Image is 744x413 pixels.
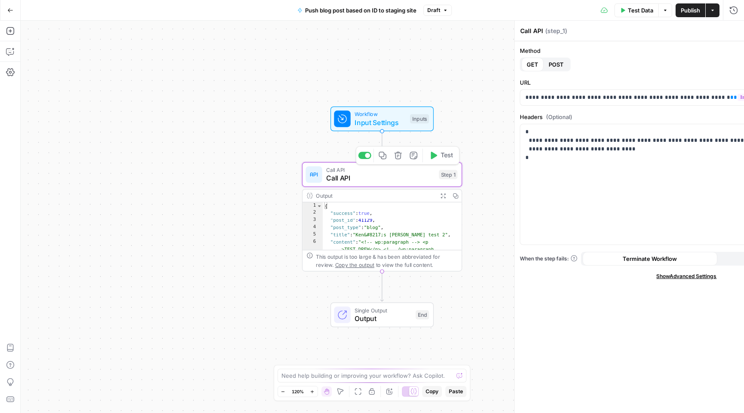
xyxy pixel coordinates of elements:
button: Test Data [614,3,658,17]
button: Push blog post based on ID to staging site [292,3,422,17]
span: Test Data [628,6,653,15]
div: 2 [303,210,323,217]
span: Draft [427,6,440,14]
span: Publish [681,6,700,15]
span: Workflow [355,110,406,118]
div: 5 [303,231,323,239]
div: WorkflowInput SettingsInputs [302,107,462,132]
span: Call API [326,173,435,184]
span: POST [549,60,564,69]
div: 3 [303,217,323,224]
textarea: Call API [520,27,543,35]
div: This output is too large & has been abbreviated for review. to view the full content. [316,252,457,269]
button: Publish [676,3,705,17]
div: 1 [303,202,323,210]
div: Single OutputOutputEnd [302,303,462,327]
span: Terminate Workflow [623,254,677,263]
div: Call APICall APIStep 1TestOutput{ "success":true, "post_id":41129, "post_type":"blog", "title":"K... [302,162,462,271]
button: POST [543,58,569,71]
button: Draft [423,5,452,16]
span: Toggle code folding, rows 1 through 7 [317,202,322,210]
g: Edge from step_1 to end [380,271,383,301]
span: Single Output [355,306,411,314]
span: GET [527,60,538,69]
div: 4 [303,224,323,231]
span: Output [355,313,411,324]
span: ( step_1 ) [545,27,567,35]
div: Output [316,192,434,200]
span: Show Advanced Settings [656,272,716,280]
span: Push blog post based on ID to staging site [305,6,417,15]
span: Call API [326,166,435,174]
a: When the step fails: [520,255,577,263]
span: (Optional) [546,113,572,121]
span: Input Settings [355,117,406,128]
span: 120% [292,388,304,395]
span: Copy the output [335,262,374,268]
